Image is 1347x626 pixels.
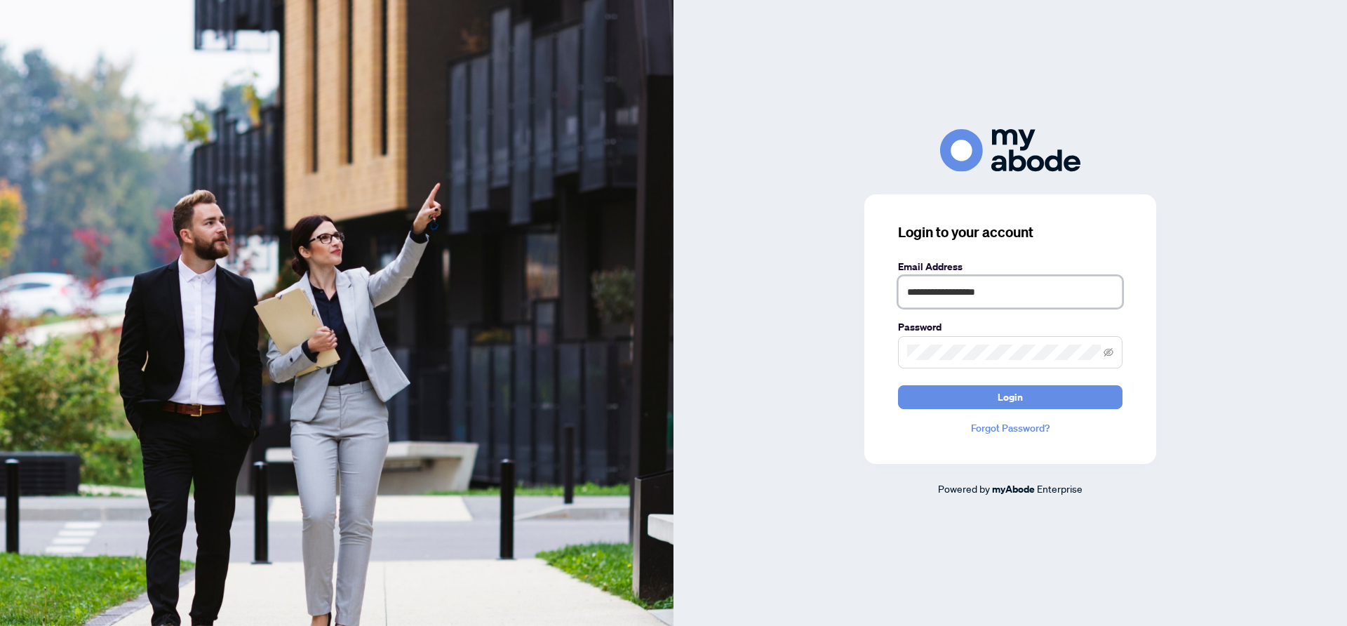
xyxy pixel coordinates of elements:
[898,319,1122,335] label: Password
[940,129,1080,172] img: ma-logo
[898,222,1122,242] h3: Login to your account
[998,386,1023,408] span: Login
[898,385,1122,409] button: Login
[898,259,1122,274] label: Email Address
[938,482,990,495] span: Powered by
[898,420,1122,436] a: Forgot Password?
[992,481,1035,497] a: myAbode
[1037,482,1083,495] span: Enterprise
[1104,347,1113,357] span: eye-invisible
